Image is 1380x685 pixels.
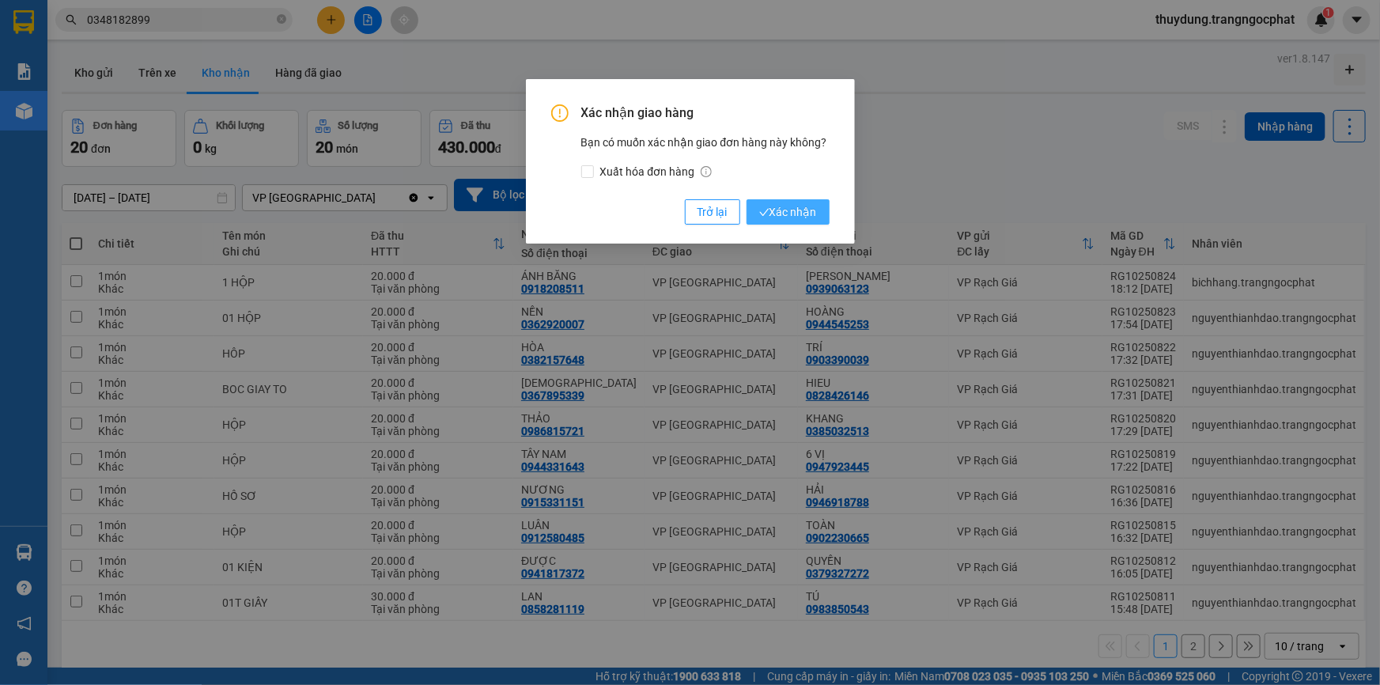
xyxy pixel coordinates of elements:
[581,134,830,180] div: Bạn có muốn xác nhận giao đơn hàng này không?
[759,203,817,221] span: Xác nhận
[701,166,712,177] span: info-circle
[594,163,719,180] span: Xuất hóa đơn hàng
[698,203,728,221] span: Trở lại
[685,199,740,225] button: Trở lại
[551,104,569,122] span: exclamation-circle
[747,199,830,225] button: checkXác nhận
[759,207,769,218] span: check
[581,104,830,122] span: Xác nhận giao hàng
